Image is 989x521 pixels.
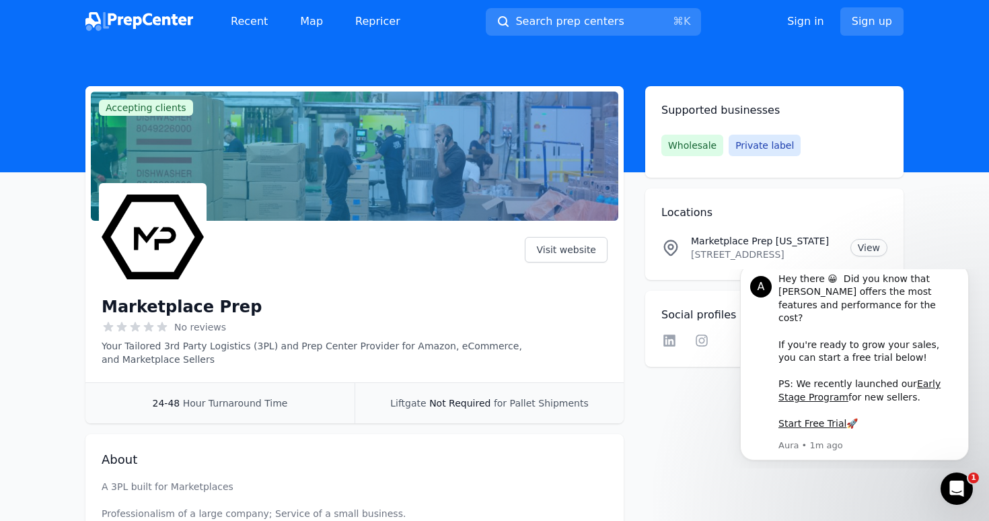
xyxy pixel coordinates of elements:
[850,239,887,256] a: View
[102,450,608,469] h2: About
[691,248,840,261] p: [STREET_ADDRESS]
[494,398,589,409] span: for Pallet Shipments
[85,12,193,31] img: PrepCenter
[59,149,126,160] a: Start Free Trial
[344,8,411,35] a: Repricer
[390,398,426,409] span: Liftgate
[429,398,490,409] span: Not Required
[99,100,193,116] span: Accepting clients
[673,15,684,28] kbd: ⌘
[183,398,288,409] span: Hour Turnaround Time
[30,7,52,28] div: Profile image for Aura
[289,8,334,35] a: Map
[515,13,624,30] span: Search prep centers
[729,135,801,156] span: Private label
[59,3,239,162] div: Hey there 😀 Did you know that [PERSON_NAME] offers the most features and performance for the cost...
[691,234,840,248] p: Marketplace Prep [US_STATE]
[59,170,239,182] p: Message from Aura, sent 1m ago
[220,8,279,35] a: Recent
[59,3,239,168] div: Message content
[661,205,887,221] h2: Locations
[525,237,608,263] a: Visit website
[102,296,262,318] h1: Marketplace Prep
[102,339,525,366] p: Your Tailored 3rd Party Logistics (3PL) and Prep Center Provider for Amazon, eCommerce, and Marke...
[840,7,904,36] a: Sign up
[153,398,180,409] span: 24-48
[661,102,887,118] h2: Supported businesses
[661,307,887,323] h2: Social profiles
[941,473,973,505] iframe: Intercom live chat
[174,320,226,334] span: No reviews
[968,473,979,483] span: 1
[102,186,204,288] img: Marketplace Prep
[126,149,138,160] b: 🚀
[684,15,691,28] kbd: K
[486,8,701,36] button: Search prep centers⌘K
[661,135,723,156] span: Wholesale
[720,269,989,468] iframe: Intercom notifications message
[787,13,824,30] a: Sign in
